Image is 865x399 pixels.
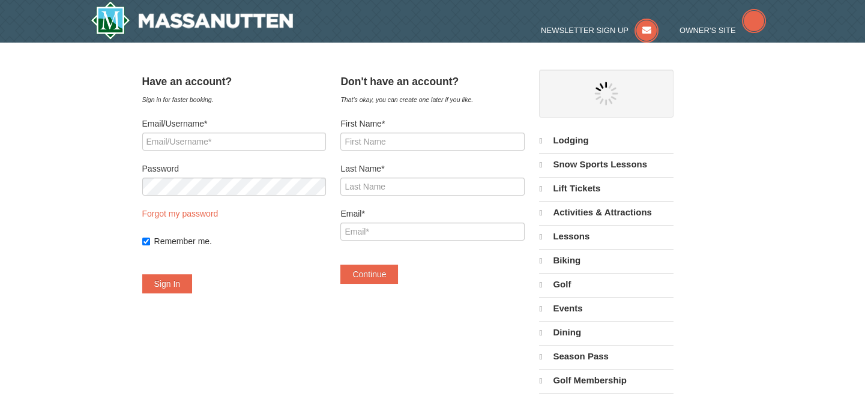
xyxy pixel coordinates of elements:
[154,235,326,247] label: Remember me.
[340,163,524,175] label: Last Name*
[340,223,524,241] input: Email*
[539,297,673,320] a: Events
[680,26,736,35] span: Owner's Site
[539,130,673,152] a: Lodging
[91,1,294,40] a: Massanutten Resort
[142,163,326,175] label: Password
[541,26,628,35] span: Newsletter Sign Up
[539,153,673,176] a: Snow Sports Lessons
[539,369,673,392] a: Golf Membership
[142,94,326,106] div: Sign in for faster booking.
[539,201,673,224] a: Activities & Attractions
[594,82,618,106] img: wait gif
[340,118,524,130] label: First Name*
[340,265,398,284] button: Continue
[541,26,659,35] a: Newsletter Sign Up
[680,26,766,35] a: Owner's Site
[340,178,524,196] input: Last Name
[539,321,673,344] a: Dining
[340,76,524,88] h4: Don't have an account?
[91,1,294,40] img: Massanutten Resort Logo
[142,209,219,218] a: Forgot my password
[340,208,524,220] label: Email*
[142,76,326,88] h4: Have an account?
[539,273,673,296] a: Golf
[539,177,673,200] a: Lift Tickets
[142,118,326,130] label: Email/Username*
[340,133,524,151] input: First Name
[539,225,673,248] a: Lessons
[142,274,193,293] button: Sign In
[539,249,673,272] a: Biking
[142,133,326,151] input: Email/Username*
[340,94,524,106] div: That's okay, you can create one later if you like.
[539,345,673,368] a: Season Pass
